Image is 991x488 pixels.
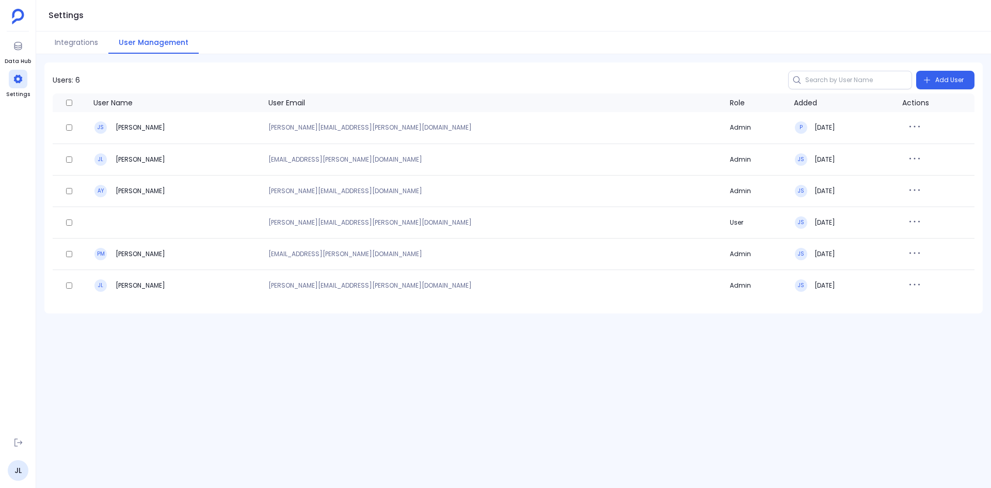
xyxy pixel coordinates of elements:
[53,75,80,85] p: Users: 6
[5,37,31,66] a: Data Hub
[726,207,790,238] td: User
[114,250,165,258] h3: [PERSON_NAME]
[814,155,835,164] h3: [DATE]
[814,187,835,195] h3: [DATE]
[788,71,912,89] input: Search by User Name
[726,175,790,207] td: Admin
[798,251,804,257] p: JS
[794,98,817,108] div: Added
[12,9,24,24] img: petavue logo
[268,251,722,257] p: [EMAIL_ADDRESS][PERSON_NAME][DOMAIN_NAME]
[268,156,722,163] p: [EMAIL_ADDRESS][PERSON_NAME][DOMAIN_NAME]
[98,124,104,131] p: JS
[730,98,745,108] div: Role
[798,156,804,163] p: JS
[98,188,104,194] p: AY
[44,32,108,54] button: Integrations
[93,98,133,108] div: User Name
[114,155,165,164] h3: [PERSON_NAME]
[798,188,804,194] p: JS
[98,156,103,163] p: JL
[726,238,790,270] td: Admin
[935,72,964,88] span: Add User
[114,123,165,132] h3: [PERSON_NAME]
[6,90,30,99] span: Settings
[98,282,103,289] p: JL
[726,270,790,301] td: Admin
[268,188,722,194] p: [PERSON_NAME][EMAIL_ADDRESS][DOMAIN_NAME]
[97,251,105,257] p: PM
[268,98,305,108] div: User Email
[114,187,165,195] h3: [PERSON_NAME]
[814,123,835,132] h3: [DATE]
[108,32,199,54] button: User Management
[726,144,790,175] td: Admin
[814,250,835,258] h3: [DATE]
[916,71,974,89] button: Add User
[268,219,722,226] p: [PERSON_NAME][EMAIL_ADDRESS][PERSON_NAME][DOMAIN_NAME]
[5,57,31,66] span: Data Hub
[114,281,165,290] h3: [PERSON_NAME]
[268,124,722,131] p: [PERSON_NAME][EMAIL_ADDRESS][PERSON_NAME][DOMAIN_NAME]
[268,282,722,289] p: [PERSON_NAME][EMAIL_ADDRESS][PERSON_NAME][DOMAIN_NAME]
[726,112,790,144] td: Admin
[814,281,835,290] h3: [DATE]
[814,218,835,227] h3: [DATE]
[49,8,84,23] h1: Settings
[798,219,804,226] p: JS
[800,124,803,131] p: P
[798,282,804,289] p: JS
[6,70,30,99] a: Settings
[8,460,28,481] a: JL
[902,98,929,108] div: Actions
